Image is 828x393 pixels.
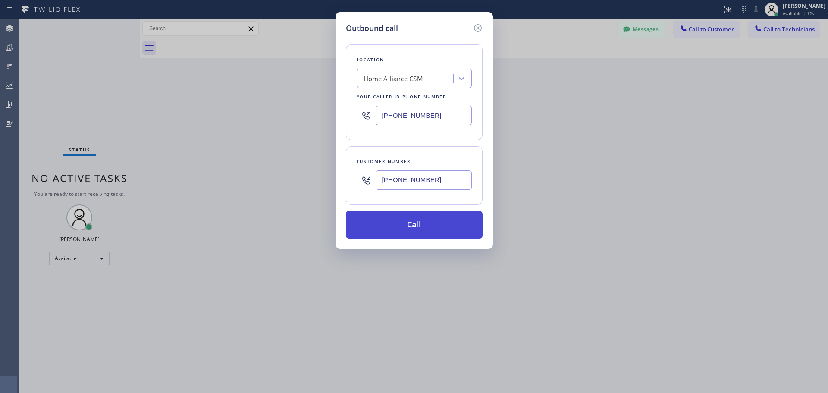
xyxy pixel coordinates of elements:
input: (123) 456-7890 [376,106,472,125]
button: Call [346,211,483,239]
div: Location [357,55,472,64]
div: Home Alliance CSM [364,74,423,84]
input: (123) 456-7890 [376,170,472,190]
h5: Outbound call [346,22,398,34]
div: Customer number [357,157,472,166]
div: Your caller id phone number [357,92,472,101]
